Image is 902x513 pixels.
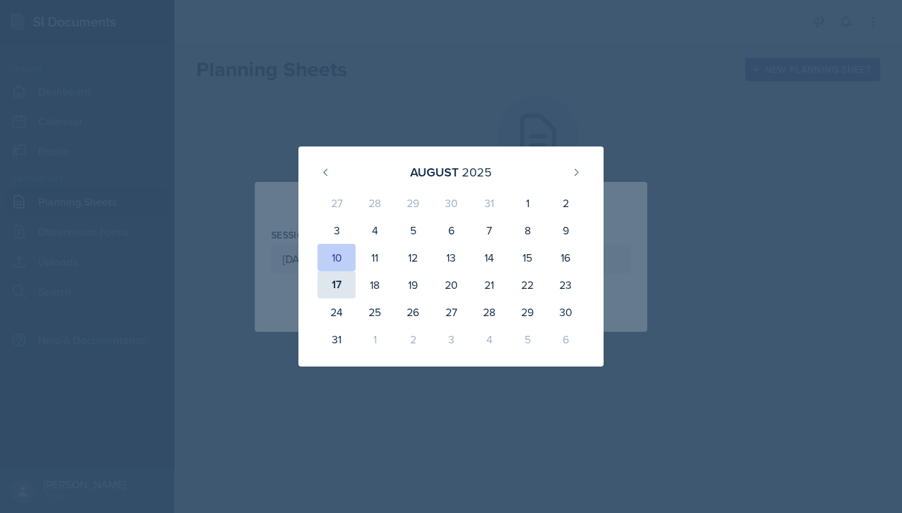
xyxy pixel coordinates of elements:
div: 30 [432,189,470,217]
div: 13 [432,244,470,271]
div: 28 [356,189,394,217]
div: 17 [317,271,356,298]
div: 1 [508,189,546,217]
div: 4 [470,326,508,353]
div: 7 [470,217,508,244]
div: 22 [508,271,546,298]
div: 10 [317,244,356,271]
div: 4 [356,217,394,244]
div: 8 [508,217,546,244]
div: 31 [470,189,508,217]
div: 2025 [462,163,492,181]
div: 6 [546,326,585,353]
div: 28 [470,298,508,326]
div: 23 [546,271,585,298]
div: 12 [394,244,432,271]
div: 1 [356,326,394,353]
div: 24 [317,298,356,326]
div: 18 [356,271,394,298]
div: 19 [394,271,432,298]
div: 27 [432,298,470,326]
div: 31 [317,326,356,353]
div: 11 [356,244,394,271]
div: 14 [470,244,508,271]
div: 29 [508,298,546,326]
div: 6 [432,217,470,244]
div: 2 [546,189,585,217]
div: 5 [508,326,546,353]
div: 21 [470,271,508,298]
div: 27 [317,189,356,217]
div: 3 [432,326,470,353]
div: 5 [394,217,432,244]
div: 16 [546,244,585,271]
div: 2 [394,326,432,353]
div: 3 [317,217,356,244]
div: 15 [508,244,546,271]
div: 25 [356,298,394,326]
div: 30 [546,298,585,326]
div: 26 [394,298,432,326]
div: 9 [546,217,585,244]
div: 29 [394,189,432,217]
div: 20 [432,271,470,298]
div: August [410,163,458,181]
